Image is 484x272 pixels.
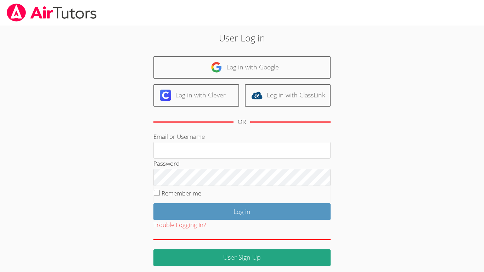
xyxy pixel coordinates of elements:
img: google-logo-50288ca7cdecda66e5e0955fdab243c47b7ad437acaf1139b6f446037453330a.svg [211,62,222,73]
a: User Sign Up [153,249,331,266]
h2: User Log in [111,31,373,45]
a: Log in with Clever [153,84,239,107]
a: Log in with Google [153,56,331,79]
img: airtutors_banner-c4298cdbf04f3fff15de1276eac7730deb9818008684d7c2e4769d2f7ddbe033.png [6,4,97,22]
div: OR [238,117,246,127]
label: Email or Username [153,132,205,141]
img: clever-logo-6eab21bc6e7a338710f1a6ff85c0baf02591cd810cc4098c63d3a4b26e2feb20.svg [160,90,171,101]
a: Log in with ClassLink [245,84,331,107]
button: Trouble Logging In? [153,220,206,230]
label: Remember me [162,189,201,197]
label: Password [153,159,180,168]
input: Log in [153,203,331,220]
img: classlink-logo-d6bb404cc1216ec64c9a2012d9dc4662098be43eaf13dc465df04b49fa7ab582.svg [251,90,263,101]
